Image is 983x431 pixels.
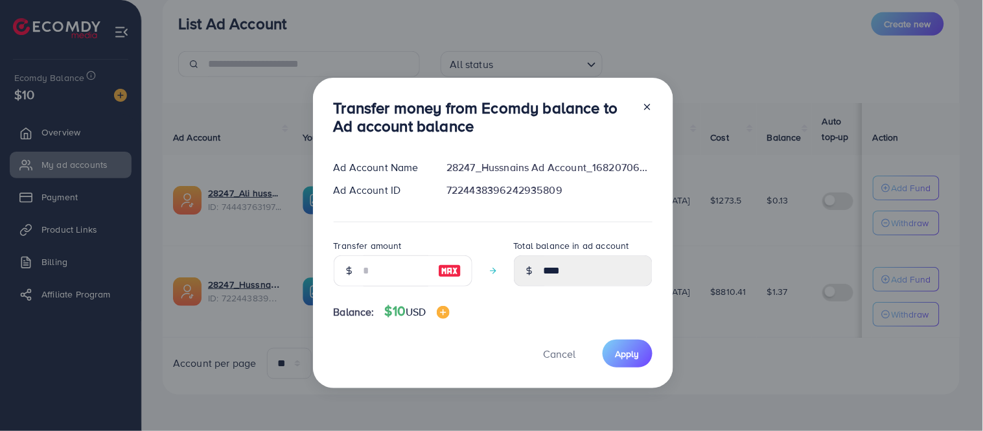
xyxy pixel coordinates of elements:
button: Apply [603,340,653,367]
img: image [438,263,461,279]
h4: $10 [385,303,450,320]
label: Transfer amount [334,239,402,252]
span: Cancel [544,347,576,361]
h3: Transfer money from Ecomdy balance to Ad account balance [334,99,632,136]
span: USD [406,305,426,319]
img: image [437,306,450,319]
span: Apply [616,347,640,360]
iframe: Chat [928,373,973,421]
div: Ad Account Name [323,160,437,175]
button: Cancel [527,340,592,367]
label: Total balance in ad account [514,239,629,252]
div: 28247_Hussnains Ad Account_1682070647889 [436,160,662,175]
div: Ad Account ID [323,183,437,198]
div: 7224438396242935809 [436,183,662,198]
span: Balance: [334,305,375,320]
